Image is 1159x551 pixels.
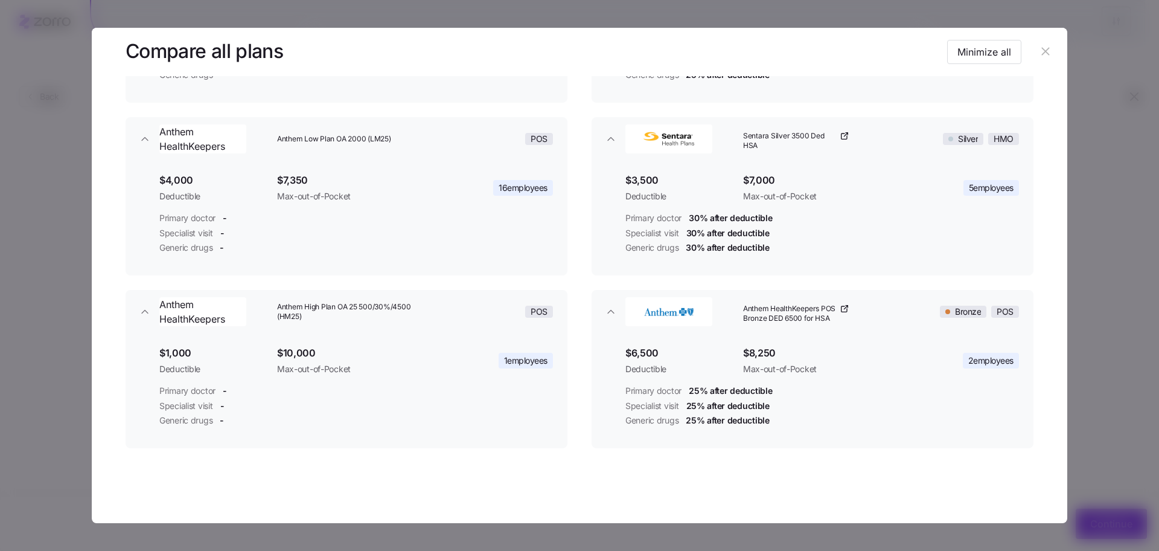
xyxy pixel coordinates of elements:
[743,363,901,375] span: Max-out-of-Pocket
[126,161,567,275] div: Anthem HealthKeepersAnthem Low Plan OA 2000 (LM25)POS
[159,173,267,188] span: $4,000
[159,212,216,224] span: Primary doctor
[625,363,733,375] span: Deductible
[689,212,772,224] span: 30% after deductible
[627,127,711,151] img: Sentara Health Plans
[625,385,682,397] span: Primary doctor
[531,134,548,144] span: POS
[159,414,212,427] span: Generic drugs
[625,400,679,412] span: Specialist visit
[159,400,213,412] span: Specialist visit
[277,363,435,375] span: Max-out-of-Pocket
[277,302,422,323] span: Anthem High Plan OA 25 500/30%/4500 (HM25)
[159,297,246,327] span: Anthem HealthKeepers
[159,346,267,361] span: $1,000
[743,131,837,152] span: Sentara Silver 3500 Ded HSA
[592,161,1033,275] div: Sentara Health PlansSentara Silver 3500 Ded HSASilverHMO
[969,182,1014,194] span: 5 employees
[958,134,978,144] span: Silver
[220,400,225,412] span: -
[223,385,227,397] span: -
[277,134,422,144] span: Anthem Low Plan OA 2000 (LM25)
[686,227,770,239] span: 30% after deductible
[159,385,216,397] span: Primary doctor
[277,346,435,361] span: $10,000
[625,414,678,427] span: Generic drugs
[625,227,679,239] span: Specialist visit
[126,38,283,65] h3: Compare all plans
[743,173,901,188] span: $7,000
[277,190,435,202] span: Max-out-of-Pocket
[625,212,682,224] span: Primary doctor
[686,242,769,254] span: 30% after deductible
[531,306,548,317] span: POS
[277,173,435,188] span: $7,350
[625,242,678,254] span: Generic drugs
[592,290,1033,333] button: AnthemAnthem HealthKeepers POS Bronze DED 6500 for HSABronzePOS
[159,124,246,155] span: Anthem HealthKeepers
[743,304,849,324] a: Anthem HealthKeepers POS Bronze DED 6500 for HSA
[220,414,224,427] span: -
[592,117,1033,161] button: Sentara Health PlansSentara Silver 3500 Ded HSASilverHMO
[627,300,711,324] img: Anthem
[126,117,567,161] button: Anthem HealthKeepersAnthem Low Plan OA 2000 (LM25)POS
[997,306,1014,317] span: POS
[126,333,567,448] div: Anthem HealthKeepersAnthem High Plan OA 25 500/30%/4500 (HM25)POS
[223,212,227,224] span: -
[592,333,1033,448] div: AnthemAnthem HealthKeepers POS Bronze DED 6500 for HSABronzePOS
[743,346,901,361] span: $8,250
[159,227,213,239] span: Specialist visit
[504,355,548,367] span: 1 employees
[126,290,567,333] button: Anthem HealthKeepersAnthem High Plan OA 25 500/30%/4500 (HM25)POS
[625,346,733,361] span: $6,500
[686,400,770,412] span: 25% after deductible
[220,227,225,239] span: -
[499,182,548,194] span: 16 employees
[686,414,769,427] span: 25% after deductible
[743,131,849,152] a: Sentara Silver 3500 Ded HSA
[159,363,267,375] span: Deductible
[159,242,212,254] span: Generic drugs
[159,190,267,202] span: Deductible
[947,40,1021,64] button: Minimize all
[625,190,733,202] span: Deductible
[743,190,901,202] span: Max-out-of-Pocket
[955,306,981,317] span: Bronze
[994,134,1014,144] span: HMO
[689,385,772,397] span: 25% after deductible
[968,355,1014,367] span: 2 employees
[220,242,224,254] span: -
[743,304,837,324] span: Anthem HealthKeepers POS Bronze DED 6500 for HSA
[957,45,1011,59] span: Minimize all
[625,173,733,188] span: $3,500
